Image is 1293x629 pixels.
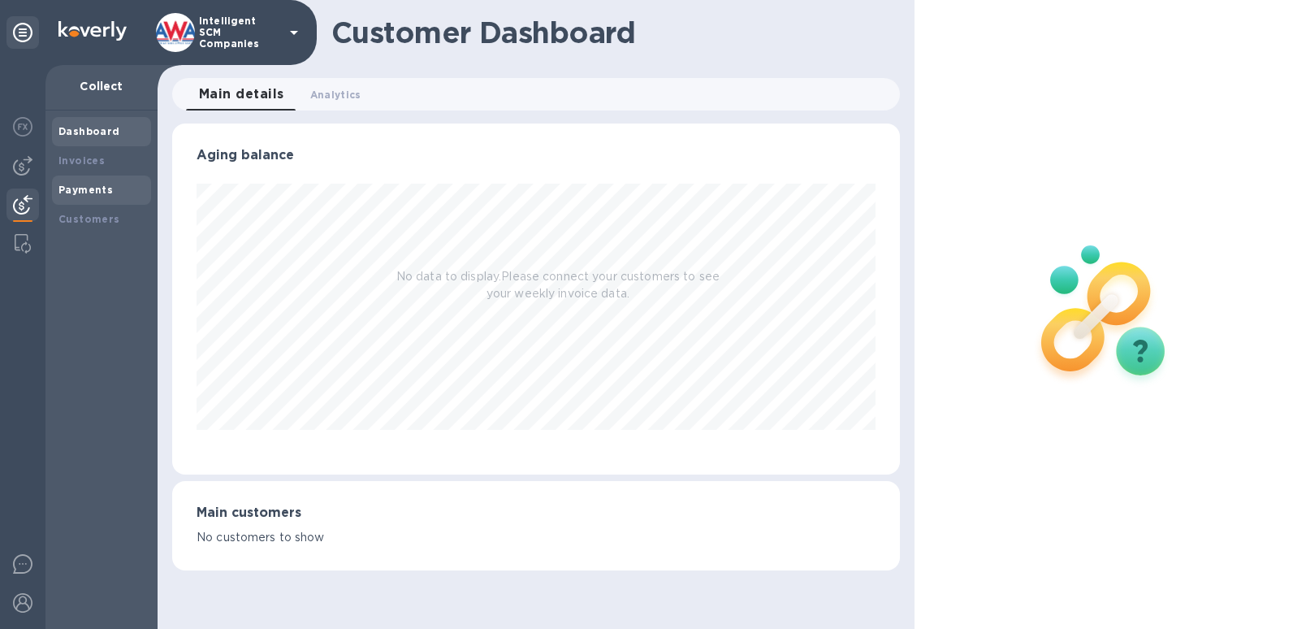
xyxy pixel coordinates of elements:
[58,78,145,94] p: Collect
[58,184,113,196] b: Payments
[6,16,39,49] div: Unpin categories
[58,125,120,137] b: Dashboard
[197,148,876,163] h3: Aging balance
[197,505,876,521] h3: Main customers
[58,21,127,41] img: Logo
[58,154,105,167] b: Invoices
[199,83,284,106] span: Main details
[13,117,32,137] img: Foreign exchange
[199,15,280,50] p: Intelligent SCM Companies
[58,213,120,225] b: Customers
[197,529,876,546] p: No customers to show
[310,86,361,103] span: Analytics
[331,15,889,50] h1: Customer Dashboard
